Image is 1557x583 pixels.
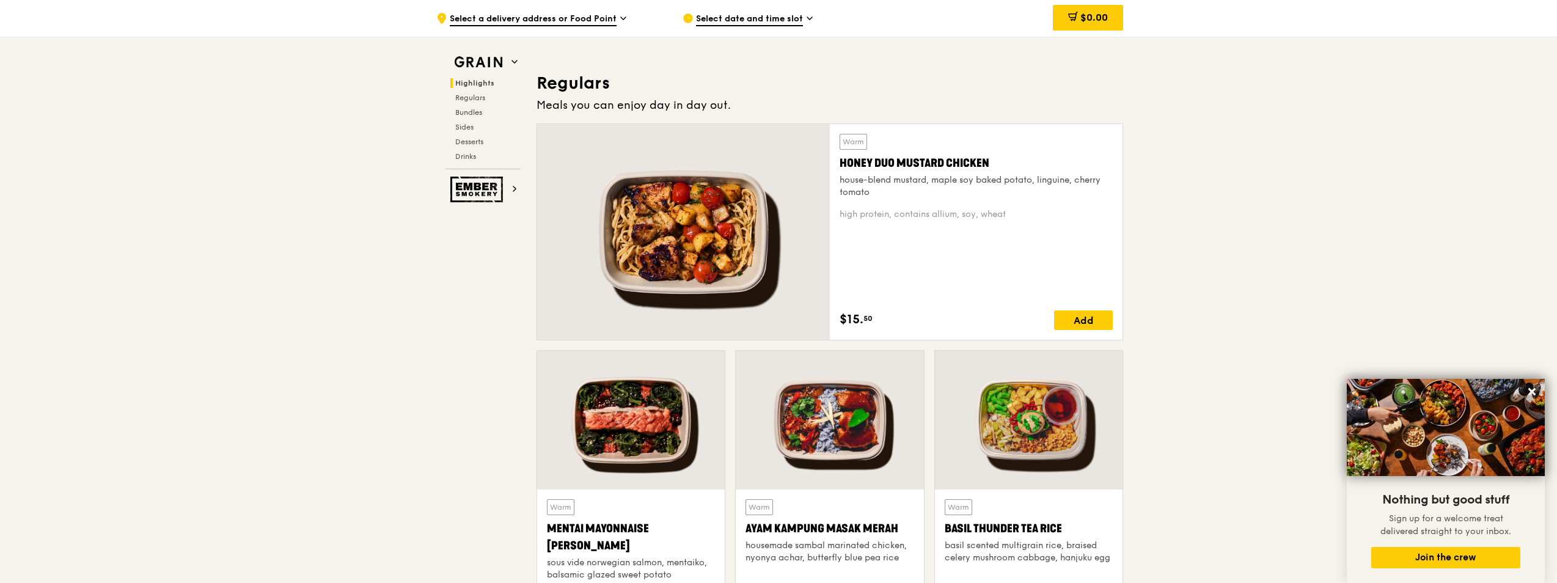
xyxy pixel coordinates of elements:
[455,108,482,117] span: Bundles
[537,97,1123,114] div: Meals you can enjoy day in day out.
[1382,493,1509,507] span: Nothing but good stuff
[945,540,1113,564] div: basil scented multigrain rice, braised celery mushroom cabbage, hanjuku egg
[547,557,715,581] div: sous vide norwegian salmon, mentaiko, balsamic glazed sweet potato
[696,13,803,26] span: Select date and time slot
[455,137,483,146] span: Desserts
[450,13,617,26] span: Select a delivery address or Food Point
[1080,12,1108,23] span: $0.00
[840,174,1113,199] div: house-blend mustard, maple soy baked potato, linguine, cherry tomato
[945,520,1113,537] div: Basil Thunder Tea Rice
[455,79,494,87] span: Highlights
[746,520,914,537] div: Ayam Kampung Masak Merah
[746,499,773,515] div: Warm
[1522,382,1542,402] button: Close
[547,499,574,515] div: Warm
[455,94,485,102] span: Regulars
[746,540,914,564] div: housemade sambal marinated chicken, nyonya achar, butterfly blue pea rice
[450,177,507,202] img: Ember Smokery web logo
[840,208,1113,221] div: high protein, contains allium, soy, wheat
[450,51,507,73] img: Grain web logo
[1347,379,1545,476] img: DSC07876-Edit02-Large.jpeg
[840,134,867,150] div: Warm
[547,520,715,554] div: Mentai Mayonnaise [PERSON_NAME]
[1054,310,1113,330] div: Add
[455,152,476,161] span: Drinks
[863,313,873,323] span: 50
[1380,513,1511,537] span: Sign up for a welcome treat delivered straight to your inbox.
[1371,547,1520,568] button: Join the crew
[945,499,972,515] div: Warm
[840,155,1113,172] div: Honey Duo Mustard Chicken
[537,72,1123,94] h3: Regulars
[840,310,863,329] span: $15.
[455,123,474,131] span: Sides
